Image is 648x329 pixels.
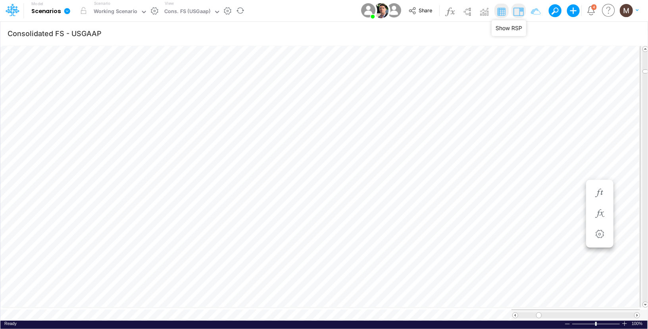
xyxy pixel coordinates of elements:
img: User Image Icon [359,2,377,19]
b: Scenarios [31,8,61,15]
button: Share [405,5,438,17]
input: Type a title here [7,25,475,41]
div: Zoom [595,322,597,326]
a: Notifications [586,6,596,15]
label: Model [31,2,43,6]
div: Zoom In [621,321,628,327]
div: Working Scenario [94,8,138,17]
div: Zoom [572,321,621,327]
div: 4 unread items [593,5,595,9]
div: Zoom Out [564,321,571,327]
div: Zoom level [632,321,644,327]
label: Scenario [94,0,110,6]
label: View [165,0,174,6]
span: Ready [4,321,17,326]
div: Cons. FS (USGaap) [164,8,211,17]
span: 100% [632,321,644,327]
div: In Ready mode [4,321,17,327]
img: User Image Icon [373,3,388,18]
span: Share [419,7,432,13]
img: User Image Icon [385,2,403,19]
div: Show RSP [492,20,526,36]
